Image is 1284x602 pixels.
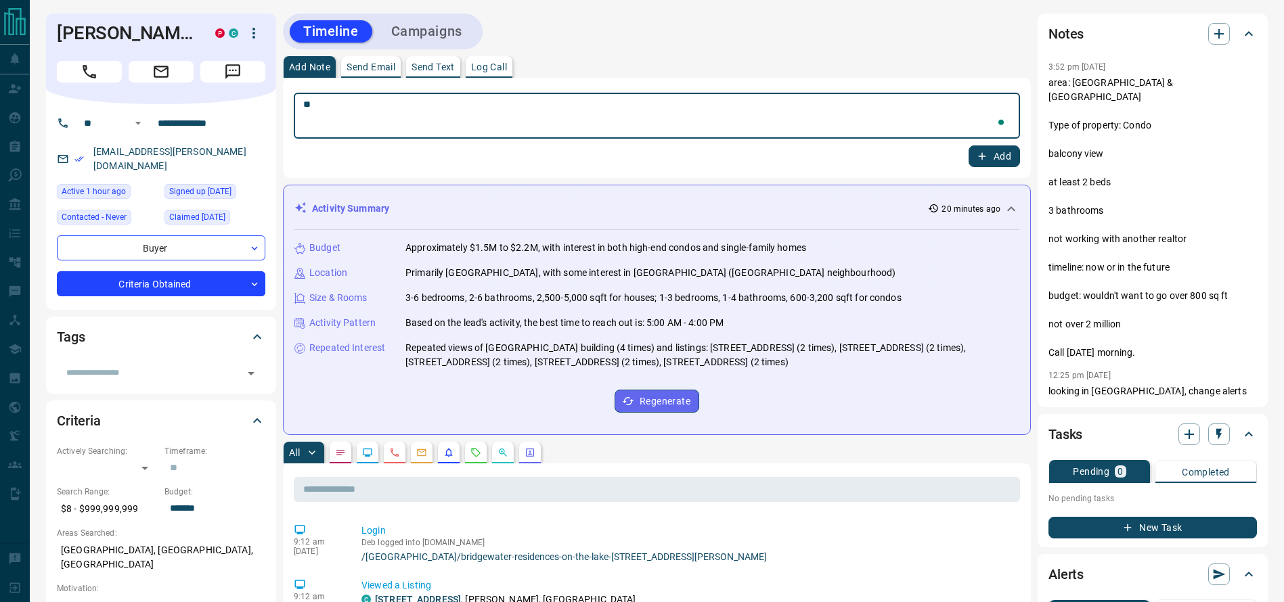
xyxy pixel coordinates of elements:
[309,341,385,355] p: Repeated Interest
[361,538,1015,547] p: Deb logged into [DOMAIN_NAME]
[57,582,265,595] p: Motivation:
[1048,23,1084,45] h2: Notes
[389,447,400,458] svg: Calls
[309,316,376,330] p: Activity Pattern
[62,185,126,198] span: Active 1 hour ago
[497,447,508,458] svg: Opportunities
[1048,563,1084,585] h2: Alerts
[57,61,122,83] span: Call
[57,235,265,260] div: Buyer
[200,61,265,83] span: Message
[229,28,238,38] div: condos.ca
[57,486,158,498] p: Search Range:
[294,592,341,601] p: 9:12 am
[242,364,261,383] button: Open
[294,537,341,547] p: 9:12 am
[294,547,341,556] p: [DATE]
[57,326,85,348] h2: Tags
[942,203,1000,215] p: 20 minutes ago
[303,99,1011,133] textarea: To enrich screen reader interactions, please activate Accessibility in Grammarly extension settings
[361,551,1015,562] a: /[GEOGRAPHIC_DATA]/bridgewater-residences-on-the-lake-[STREET_ADDRESS][PERSON_NAME]
[164,486,265,498] p: Budget:
[335,447,346,458] svg: Notes
[416,447,427,458] svg: Emails
[312,202,389,216] p: Activity Summary
[289,62,330,72] p: Add Note
[1048,18,1257,50] div: Notes
[169,210,225,224] span: Claimed [DATE]
[57,404,265,437] div: Criteria
[130,115,146,131] button: Open
[1048,371,1111,380] p: 12:25 pm [DATE]
[470,447,481,458] svg: Requests
[1117,467,1123,476] p: 0
[57,498,158,520] p: $8 - $999,999,999
[57,271,265,296] div: Criteria Obtained
[129,61,194,83] span: Email
[969,145,1020,167] button: Add
[525,447,535,458] svg: Agent Actions
[405,316,724,330] p: Based on the lead's activity, the best time to reach out is: 5:00 AM - 4:00 PM
[309,291,368,305] p: Size & Rooms
[290,20,372,43] button: Timeline
[1048,62,1106,72] p: 3:52 pm [DATE]
[1048,384,1257,398] p: looking in [GEOGRAPHIC_DATA], change alerts
[57,22,195,44] h1: [PERSON_NAME]
[309,241,340,255] p: Budget
[289,448,300,457] p: All
[294,196,1019,221] div: Activity Summary20 minutes ago
[164,184,265,203] div: Thu Mar 16 2017
[1048,488,1257,509] p: No pending tasks
[57,410,101,432] h2: Criteria
[1048,423,1082,445] h2: Tasks
[405,341,1019,369] p: Repeated views of [GEOGRAPHIC_DATA] building (4 times) and listings: [STREET_ADDRESS] (2 times), ...
[164,210,265,229] div: Tue Nov 09 2021
[169,185,231,198] span: Signed up [DATE]
[471,62,507,72] p: Log Call
[378,20,476,43] button: Campaigns
[615,390,699,413] button: Regenerate
[309,266,347,280] p: Location
[1048,517,1257,538] button: New Task
[57,527,265,539] p: Areas Searched:
[62,210,127,224] span: Contacted - Never
[57,321,265,353] div: Tags
[405,266,895,280] p: Primarily [GEOGRAPHIC_DATA], with some interest in [GEOGRAPHIC_DATA] ([GEOGRAPHIC_DATA] neighbour...
[164,445,265,457] p: Timeframe:
[361,578,1015,593] p: Viewed a Listing
[443,447,454,458] svg: Listing Alerts
[361,524,1015,538] p: Login
[362,447,373,458] svg: Lead Browsing Activity
[405,291,902,305] p: 3-6 bedrooms, 2-6 bathrooms, 2,500-5,000 sqft for houses; 1-3 bedrooms, 1-4 bathrooms, 600-3,200 ...
[57,539,265,576] p: [GEOGRAPHIC_DATA], [GEOGRAPHIC_DATA], [GEOGRAPHIC_DATA]
[57,445,158,457] p: Actively Searching:
[405,241,806,255] p: Approximately $1.5M to $2.2M, with interest in both high-end condos and single-family homes
[412,62,455,72] p: Send Text
[1073,467,1109,476] p: Pending
[1048,558,1257,591] div: Alerts
[1182,467,1230,477] p: Completed
[1048,418,1257,450] div: Tasks
[93,146,246,171] a: [EMAIL_ADDRESS][PERSON_NAME][DOMAIN_NAME]
[57,184,158,203] div: Tue Oct 14 2025
[215,28,225,38] div: property.ca
[74,154,84,164] svg: Email Verified
[1048,76,1257,360] p: area: [GEOGRAPHIC_DATA] & [GEOGRAPHIC_DATA] Type of property: Condo balcony view at least 2 beds ...
[347,62,395,72] p: Send Email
